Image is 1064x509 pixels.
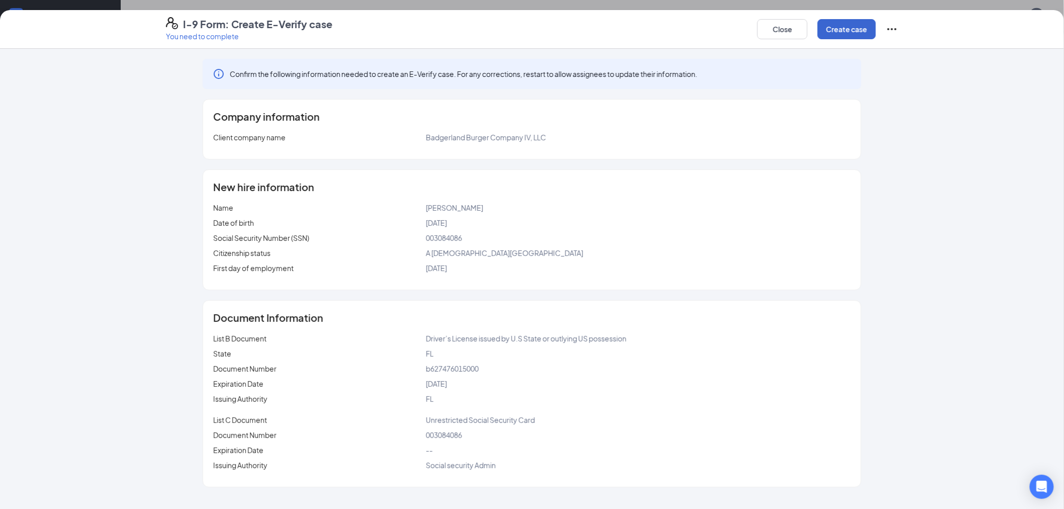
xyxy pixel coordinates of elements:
span: b627476015000 [426,364,479,373]
span: Company information [213,112,320,122]
span: FL [426,349,433,358]
span: 003084086 [426,431,462,440]
button: Create case [818,19,876,39]
span: -- [426,446,433,455]
span: Date of birth [213,218,254,227]
span: First day of employment [213,264,294,273]
span: List C Document [213,415,267,425]
h4: I-9 Form: Create E-Verify case [183,17,332,31]
span: Document Number [213,431,277,440]
div: Open Intercom Messenger [1030,475,1054,499]
svg: Ellipses [886,23,898,35]
span: Confirm the following information needed to create an E-Verify case. For any corrections, restart... [230,69,697,79]
button: Close [757,19,808,39]
span: Expiration Date [213,446,263,455]
svg: Info [213,68,225,80]
span: [DATE] [426,218,447,227]
span: 003084086 [426,233,462,242]
span: [DATE] [426,379,447,388]
span: List B Document [213,334,267,343]
span: Issuing Authority [213,394,268,403]
span: Name [213,203,233,212]
span: Citizenship status [213,248,271,258]
span: New hire information [213,182,314,192]
span: Client company name [213,133,286,142]
svg: FormI9EVerifyIcon [166,17,178,29]
span: [DATE] [426,264,447,273]
span: Document Number [213,364,277,373]
span: Badgerland Burger Company IV, LLC [426,133,546,142]
span: A [DEMOGRAPHIC_DATA][GEOGRAPHIC_DATA] [426,248,583,258]
span: [PERSON_NAME] [426,203,483,212]
span: Unrestricted Social Security Card [426,415,535,425]
span: State [213,349,231,358]
span: Social Security Number (SSN) [213,233,309,242]
span: Driver’s License issued by U.S State or outlying US possession [426,334,627,343]
span: FL [426,394,433,403]
span: Expiration Date [213,379,263,388]
span: Issuing Authority [213,461,268,470]
span: Document Information [213,313,323,323]
span: Social security Admin [426,461,496,470]
p: You need to complete [166,31,332,41]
